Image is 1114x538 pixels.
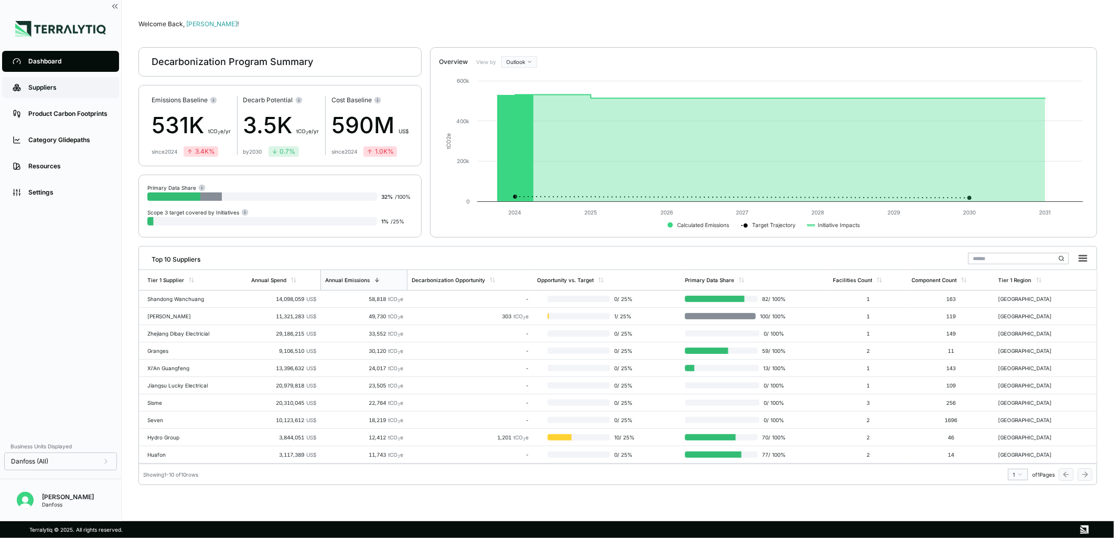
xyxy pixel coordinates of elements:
[381,193,393,200] span: 32 %
[610,348,638,354] span: 0 / 25 %
[331,148,357,155] div: since 2024
[395,193,411,200] span: / 100 %
[272,147,296,156] div: 0.7 %
[412,434,529,440] div: 1,201
[325,365,404,371] div: 24,017
[833,382,903,389] div: 1
[1013,471,1023,478] div: 1
[143,251,200,264] div: Top 10 Suppliers
[306,400,316,406] span: US$
[251,382,316,389] div: 20,979,818
[660,209,673,216] text: 2026
[218,131,220,135] sub: 2
[17,492,34,509] img: Emily Calam
[398,454,400,459] sub: 2
[677,222,729,228] text: Calculated Emissions
[912,417,990,423] div: 1696
[412,348,529,354] div: -
[152,148,177,155] div: since 2024
[963,209,976,216] text: 2030
[537,277,594,283] div: Opportunity vs. Target
[759,365,786,371] span: 13 / 100 %
[999,348,1066,354] div: [GEOGRAPHIC_DATA]
[306,417,316,423] span: US$
[398,368,400,372] sub: 2
[833,417,903,423] div: 2
[610,313,638,319] span: 1 / 25 %
[388,296,403,302] span: tCO e
[912,400,990,406] div: 256
[325,296,404,302] div: 58,818
[457,158,469,164] text: 200k
[388,348,403,354] span: tCO e
[147,277,184,283] div: Tier 1 Supplier
[456,118,469,124] text: 400k
[685,277,734,283] div: Primary Data Share
[758,348,786,354] span: 59 / 100 %
[13,488,38,513] button: Open user button
[758,434,786,440] span: 70 / 100 %
[28,110,109,118] div: Product Carbon Footprints
[610,434,638,440] span: 10 / 25 %
[28,136,109,144] div: Category Glidepaths
[753,222,796,229] text: Target Trajectory
[243,109,319,142] div: 3.5K
[325,400,404,406] div: 22,764
[138,20,1097,28] div: Welcome Back,
[412,277,485,283] div: Decarbonization Opportunity
[147,184,206,191] div: Primary Data Share
[445,133,452,149] text: tCO e
[251,451,316,458] div: 3,117,389
[833,313,903,319] div: 1
[912,451,990,458] div: 14
[243,148,262,155] div: by 2030
[412,313,529,319] div: 303
[147,417,215,423] div: Seven
[28,83,109,92] div: Suppliers
[999,400,1066,406] div: [GEOGRAPHIC_DATA]
[759,400,786,406] span: 0 / 100 %
[759,417,786,423] span: 0 / 100 %
[388,330,403,337] span: tCO e
[398,350,400,355] sub: 2
[251,348,316,354] div: 9,106,510
[147,330,215,337] div: Zhejiang Dibay Electricial
[251,296,316,302] div: 14,098,059
[186,20,239,28] span: [PERSON_NAME]
[306,313,316,319] span: US$
[152,56,313,68] div: Decarbonization Program Summary
[912,330,990,337] div: 149
[999,382,1066,389] div: [GEOGRAPHIC_DATA]
[736,209,748,216] text: 2027
[306,348,316,354] span: US$
[251,277,286,283] div: Annual Spend
[585,209,597,216] text: 2025
[999,417,1066,423] div: [GEOGRAPHIC_DATA]
[325,277,370,283] div: Annual Emissions
[412,382,529,389] div: -
[523,316,526,320] sub: 2
[4,440,117,453] div: Business Units Displayed
[388,313,403,319] span: tCO e
[509,209,522,216] text: 2024
[513,313,529,319] span: tCO e
[412,330,529,337] div: -
[759,382,786,389] span: 0 / 100 %
[187,147,215,156] div: 3.4K %
[251,365,316,371] div: 13,396,632
[325,330,404,337] div: 33,552
[28,188,109,197] div: Settings
[331,96,409,104] div: Cost Baseline
[999,313,1066,319] div: [GEOGRAPHIC_DATA]
[912,296,990,302] div: 163
[610,451,638,458] span: 0 / 25 %
[147,451,215,458] div: Huafon
[912,434,990,440] div: 46
[610,382,638,389] span: 0 / 25 %
[513,434,529,440] span: tCO e
[306,131,309,135] sub: 2
[147,348,215,354] div: Granges
[912,313,990,319] div: 119
[28,57,109,66] div: Dashboard
[237,20,239,28] span: !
